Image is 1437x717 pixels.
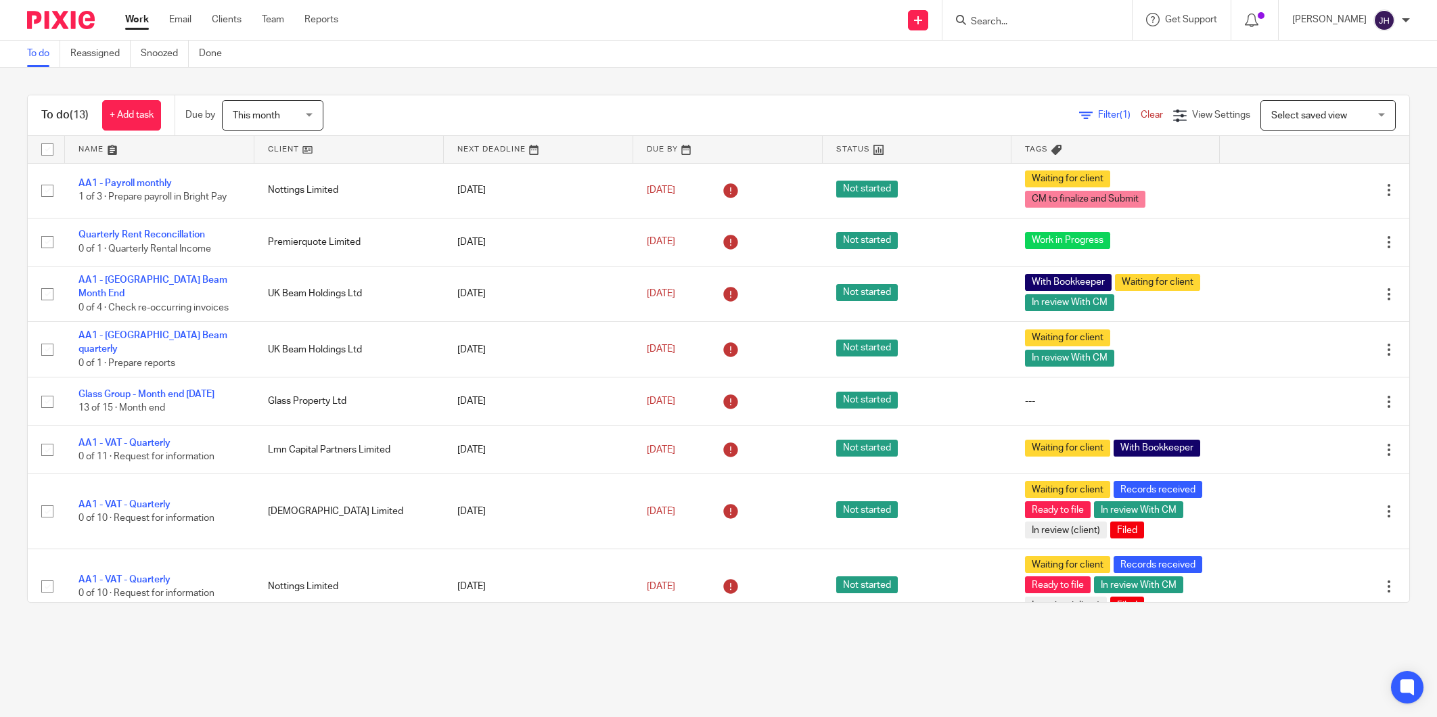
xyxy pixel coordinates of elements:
span: In review With CM [1025,350,1114,367]
span: Records received [1114,481,1202,498]
img: svg%3E [1373,9,1395,31]
a: AA1 - VAT - Quarterly [78,500,170,509]
span: (1) [1120,110,1131,120]
h1: To do [41,108,89,122]
a: Quarterly Rent Reconcillation [78,230,205,239]
td: Nottings Limited [254,163,444,218]
span: Waiting for client [1025,170,1110,187]
a: Work [125,13,149,26]
span: With Bookkeeper [1114,440,1200,457]
span: 0 of 4 · Check re-occurring invoices [78,303,229,313]
span: Not started [836,232,898,249]
span: Work in Progress [1025,232,1110,249]
span: Tags [1025,145,1048,153]
a: AA1 - VAT - Quarterly [78,575,170,584]
span: In review With CM [1025,294,1114,311]
span: CM to finalize and Submit [1025,191,1145,208]
span: In review (client) [1025,522,1107,538]
td: Lmn Capital Partners Limited [254,425,444,473]
a: Email [169,13,191,26]
td: [DATE] [444,322,633,377]
span: 0 of 1 · Prepare reports [78,358,175,368]
span: 0 of 11 · Request for information [78,452,214,461]
td: Premierquote Limited [254,218,444,266]
a: AA1 - VAT - Quarterly [78,438,170,448]
span: Filed [1110,522,1144,538]
span: With Bookkeeper [1025,274,1112,291]
span: Not started [836,340,898,356]
span: (13) [70,110,89,120]
div: --- [1025,394,1206,408]
td: [DATE] [444,266,633,321]
a: Snoozed [141,41,189,67]
span: Filter [1098,110,1141,120]
span: Ready to file [1025,576,1091,593]
span: [DATE] [647,396,675,406]
a: AA1 - [GEOGRAPHIC_DATA] Beam quarterly [78,331,227,354]
a: Done [199,41,232,67]
span: Ready to file [1025,501,1091,518]
a: Team [262,13,284,26]
p: Due by [185,108,215,122]
span: [DATE] [647,582,675,591]
span: Not started [836,392,898,409]
span: Records received [1114,556,1202,573]
td: [DATE] [444,377,633,425]
span: View Settings [1192,110,1250,120]
span: Not started [836,576,898,593]
span: [DATE] [647,445,675,455]
span: 0 of 1 · Quarterly Rental Income [78,244,211,254]
td: UK Beam Holdings Ltd [254,322,444,377]
td: Glass Property Ltd [254,377,444,425]
span: Select saved view [1271,111,1347,120]
span: 0 of 10 · Request for information [78,513,214,523]
td: [DATE] [444,425,633,473]
span: Not started [836,440,898,457]
span: 1 of 3 · Prepare payroll in Bright Pay [78,193,227,202]
span: 0 of 10 · Request for information [78,588,214,598]
a: Reports [304,13,338,26]
span: [DATE] [647,237,675,247]
td: [DATE] [444,218,633,266]
span: Get Support [1165,15,1217,24]
p: [PERSON_NAME] [1292,13,1367,26]
td: Nottings Limited [254,549,444,624]
span: This month [233,111,280,120]
span: In review With CM [1094,576,1183,593]
span: [DATE] [647,345,675,354]
a: Clients [212,13,242,26]
span: Filed [1110,597,1144,614]
a: To do [27,41,60,67]
span: Waiting for client [1025,329,1110,346]
input: Search [970,16,1091,28]
span: Not started [836,501,898,518]
span: Waiting for client [1025,556,1110,573]
span: Waiting for client [1025,440,1110,457]
a: + Add task [102,100,161,131]
span: [DATE] [647,185,675,195]
a: Clear [1141,110,1163,120]
span: Waiting for client [1025,481,1110,498]
a: AA1 - Payroll monthly [78,179,172,188]
img: Pixie [27,11,95,29]
span: Not started [836,284,898,301]
span: In review With CM [1094,501,1183,518]
td: UK Beam Holdings Ltd [254,266,444,321]
span: Waiting for client [1115,274,1200,291]
td: [DEMOGRAPHIC_DATA] Limited [254,474,444,549]
span: 13 of 15 · Month end [78,404,165,413]
span: [DATE] [647,289,675,298]
td: [DATE] [444,549,633,624]
a: Reassigned [70,41,131,67]
a: AA1 - [GEOGRAPHIC_DATA] Beam Month End [78,275,227,298]
span: Not started [836,181,898,198]
span: In review (client) [1025,597,1107,614]
a: Glass Group - Month end [DATE] [78,390,214,399]
td: [DATE] [444,474,633,549]
td: [DATE] [444,163,633,218]
span: [DATE] [647,507,675,516]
